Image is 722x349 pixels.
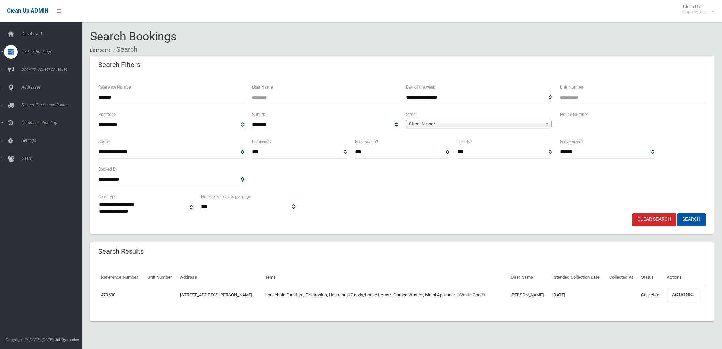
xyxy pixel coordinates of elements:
label: Item Type [98,193,116,200]
span: Tasks / Bookings [19,49,88,54]
span: Addresses [19,85,88,90]
span: Dashboard [19,31,88,36]
label: Suburb [252,111,265,118]
header: Search Results [90,245,152,258]
label: Day of the week [406,83,435,91]
label: Booked By [98,165,117,173]
th: Actions [664,270,706,285]
li: Search [112,43,138,56]
span: Settings [19,138,88,143]
th: Collected At [607,270,638,285]
span: Street Name* [409,120,543,128]
label: Status [98,138,110,146]
th: Status [638,270,664,285]
label: Street [406,111,417,118]
th: User Name [508,270,550,285]
label: Is early? [457,138,472,146]
small: Super Admin [683,9,707,14]
span: Copyright © [DATE]-[DATE] [5,337,54,342]
span: Communication Log [19,120,88,125]
th: Reference Number [98,270,145,285]
label: Unit Number [560,83,583,91]
td: Collected [638,285,664,305]
span: Clean Up ADMIN [7,8,48,14]
td: [DATE] [550,285,607,305]
a: Dashboard [90,48,111,53]
span: Search Bookings [90,29,177,43]
a: 479630 [101,292,115,297]
label: Postcode [98,111,116,118]
span: Booking Collection Issues [19,67,88,72]
th: Items [262,270,508,285]
label: Is follow up? [355,138,378,146]
span: Drivers, Trucks and Routes [19,103,88,107]
button: Search [677,213,706,226]
header: Search Filters [90,58,148,71]
th: Address [177,270,262,285]
th: Intended Collection Date [550,270,607,285]
th: Unit Number [145,270,177,285]
td: [PERSON_NAME] [508,285,550,305]
label: Is missed? [252,138,272,146]
label: House Number [560,111,588,118]
button: Actions [667,289,699,301]
span: Users [19,156,88,161]
label: Reference Number [98,83,132,91]
a: Clear Search [632,213,676,226]
label: Is oversized? [560,138,583,146]
label: User Name [252,83,273,91]
span: Clean Up [680,4,713,14]
td: Household Furniture, Electronics, Household Goods/Loose Items*, Garden Waste*, Metal Appliances/W... [262,285,508,305]
a: [STREET_ADDRESS][PERSON_NAME] [180,292,252,297]
label: Number of results per page [201,193,251,200]
strong: Jet Dynamics [55,337,79,342]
